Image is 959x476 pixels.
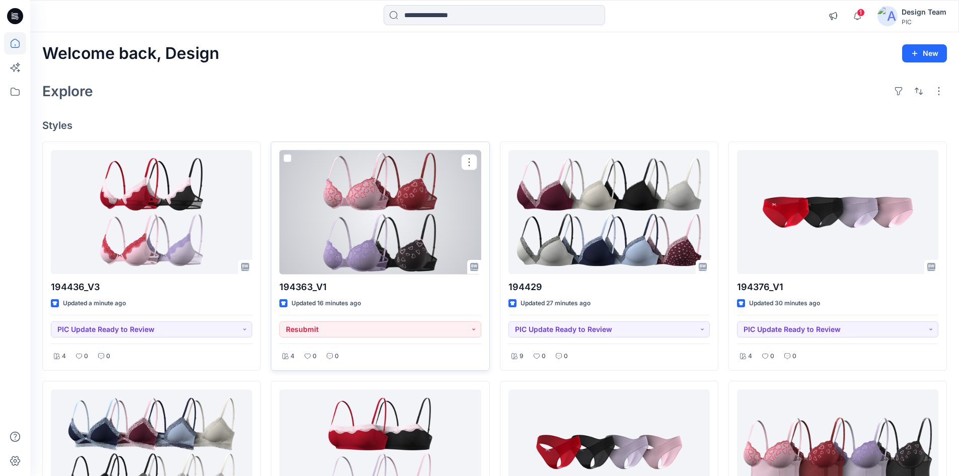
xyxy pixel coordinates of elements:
[508,280,710,294] p: 194429
[737,280,938,294] p: 194376_V1
[42,119,947,131] h4: Styles
[51,280,252,294] p: 194436_V3
[902,44,947,62] button: New
[279,280,481,294] p: 194363_V1
[291,298,361,309] p: Updated 16 minutes ago
[106,351,110,362] p: 0
[770,351,774,362] p: 0
[335,351,339,362] p: 0
[63,298,126,309] p: Updated a minute ago
[748,351,752,362] p: 4
[508,150,710,275] a: 194429
[84,351,88,362] p: 0
[42,44,219,63] h2: Welcome back, Design
[42,83,93,99] h2: Explore
[290,351,294,362] p: 4
[279,150,481,275] a: 194363_V1
[521,298,591,309] p: Updated 27 minutes ago
[564,351,568,362] p: 0
[51,150,252,275] a: 194436_V3
[737,150,938,275] a: 194376_V1
[62,351,66,362] p: 4
[902,18,946,26] div: PIC
[792,351,796,362] p: 0
[877,6,898,26] img: avatar
[542,351,546,362] p: 0
[313,351,317,362] p: 0
[857,9,865,17] span: 1
[520,351,524,362] p: 9
[902,6,946,18] div: Design Team
[749,298,820,309] p: Updated 30 minutes ago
